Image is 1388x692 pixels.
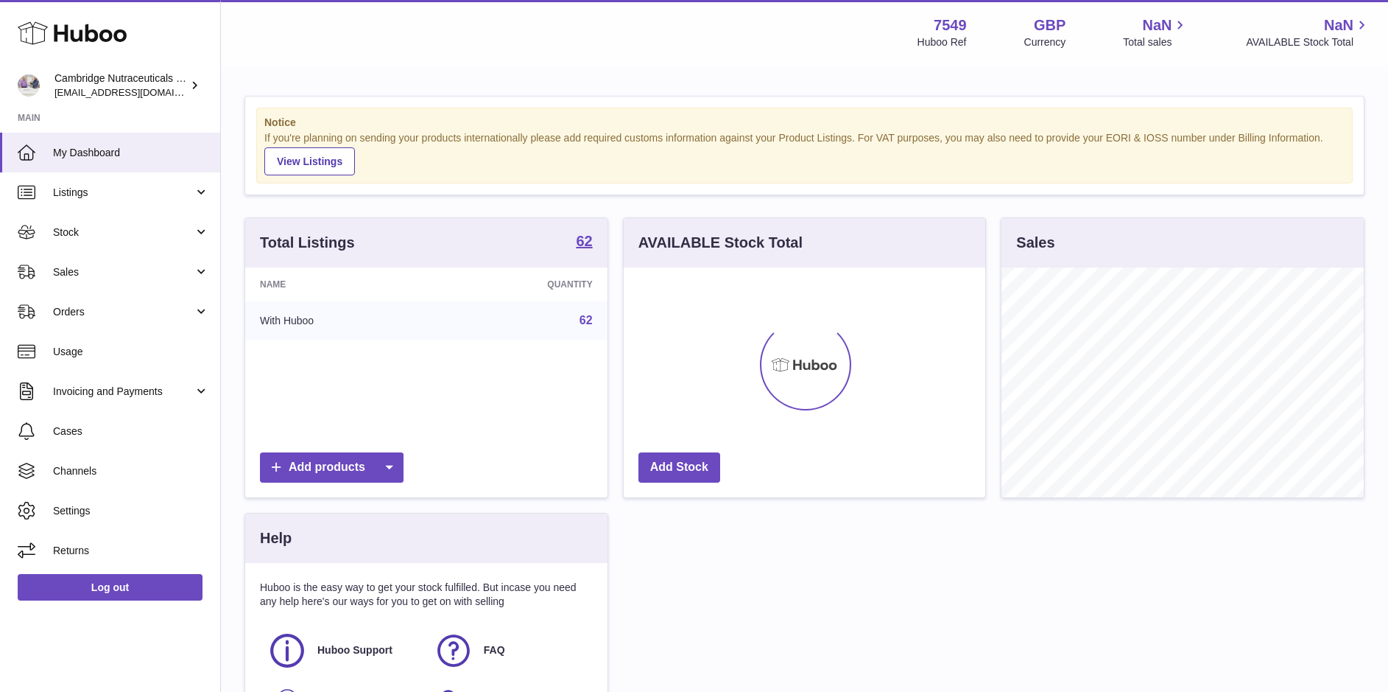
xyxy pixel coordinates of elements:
[53,186,194,200] span: Listings
[434,631,585,671] a: FAQ
[264,116,1345,130] strong: Notice
[18,574,202,601] a: Log out
[1246,15,1370,49] a: NaN AVAILABLE Stock Total
[576,234,592,248] strong: 62
[576,234,592,251] a: 62
[54,86,216,98] span: [EMAIL_ADDRESS][DOMAIN_NAME]
[18,74,40,97] img: qvc@camnutra.com
[638,452,720,483] a: Add Stock
[934,15,967,35] strong: 7549
[53,464,209,478] span: Channels
[264,147,355,175] a: View Listings
[260,528,292,548] h3: Help
[1324,15,1353,35] span: NaN
[1246,35,1370,49] span: AVAILABLE Stock Total
[260,581,593,609] p: Huboo is the easy way to get your stock fulfilled. But incase you need any help here's our ways f...
[1123,15,1188,49] a: NaN Total sales
[53,345,209,359] span: Usage
[917,35,967,49] div: Huboo Ref
[1024,35,1066,49] div: Currency
[53,544,209,558] span: Returns
[260,452,404,483] a: Add products
[1016,233,1054,253] h3: Sales
[245,301,436,340] td: With Huboo
[54,71,187,99] div: Cambridge Nutraceuticals Ltd
[638,233,803,253] h3: AVAILABLE Stock Total
[53,504,209,518] span: Settings
[1034,15,1065,35] strong: GBP
[245,268,436,301] th: Name
[579,314,593,326] a: 62
[1142,15,1172,35] span: NaN
[53,305,194,319] span: Orders
[53,385,194,399] span: Invoicing and Payments
[436,268,607,301] th: Quantity
[53,226,194,240] span: Stock
[53,265,194,279] span: Sales
[317,643,392,657] span: Huboo Support
[1123,35,1188,49] span: Total sales
[53,146,209,160] span: My Dashboard
[53,424,209,438] span: Cases
[484,643,505,657] span: FAQ
[260,233,355,253] h3: Total Listings
[267,631,419,671] a: Huboo Support
[264,131,1345,175] div: If you're planning on sending your products internationally please add required customs informati...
